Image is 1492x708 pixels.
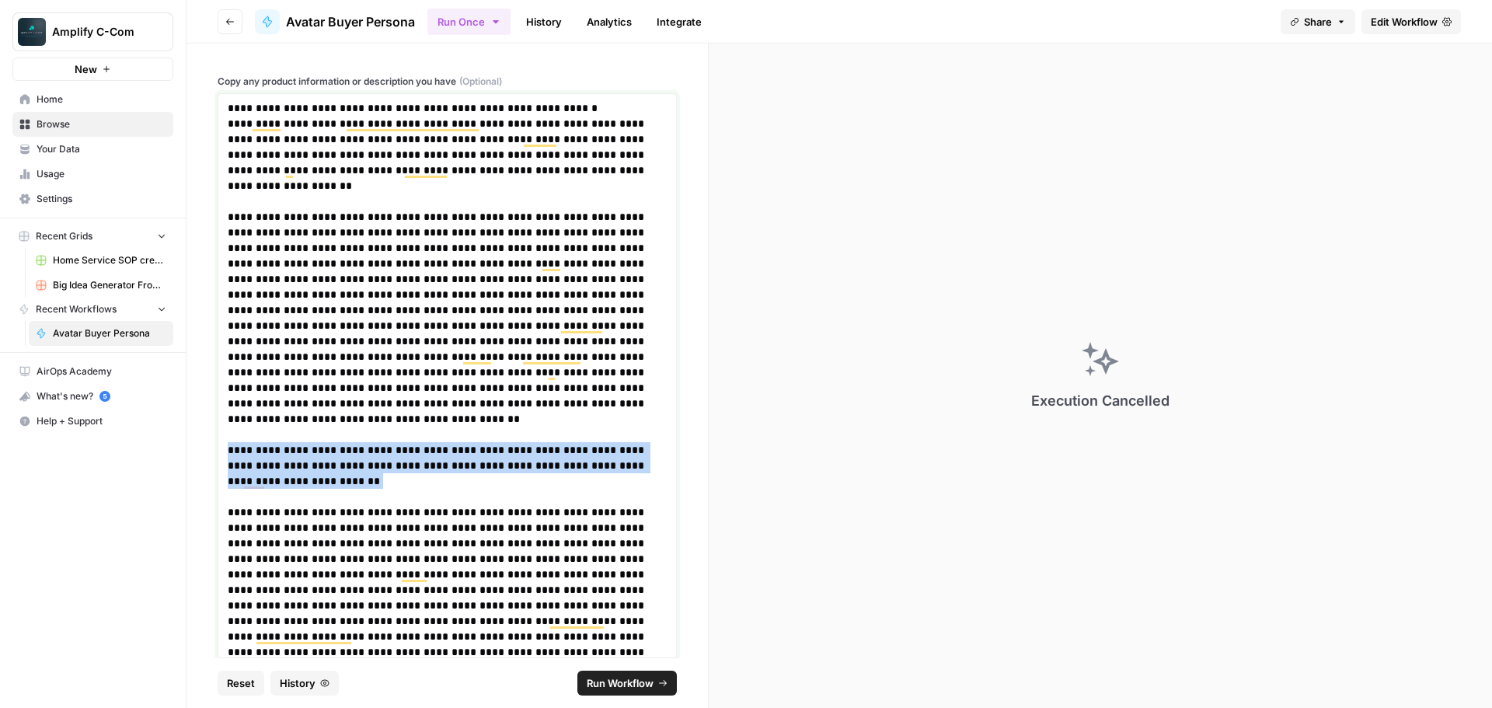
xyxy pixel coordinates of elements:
span: Avatar Buyer Persona [53,326,166,340]
span: Home Service SOP creator Grid [53,253,166,267]
label: Copy any product information or description you have [218,75,677,89]
text: 5 [103,392,106,400]
button: Share [1281,9,1355,34]
a: History [517,9,571,34]
button: Recent Grids [12,225,173,248]
a: Avatar Buyer Persona [29,321,173,346]
a: Big Idea Generator From Product Grid [29,273,173,298]
span: Your Data [37,142,166,156]
span: Recent Workflows [36,302,117,316]
img: Amplify C-Com Logo [18,18,46,46]
a: Home [12,87,173,112]
a: Analytics [577,9,641,34]
a: Integrate [647,9,711,34]
a: Usage [12,162,173,187]
span: Recent Grids [36,229,92,243]
span: New [75,61,97,77]
span: Share [1304,14,1332,30]
button: What's new? 5 [12,384,173,409]
span: AirOps Academy [37,364,166,378]
button: Help + Support [12,409,173,434]
a: AirOps Academy [12,359,173,384]
span: Run Workflow [587,675,654,691]
a: Avatar Buyer Persona [255,9,415,34]
button: Run Once [427,9,511,35]
span: (Optional) [459,75,502,89]
button: New [12,58,173,81]
span: History [280,675,315,691]
button: Workspace: Amplify C-Com [12,12,173,51]
a: Edit Workflow [1361,9,1461,34]
span: Home [37,92,166,106]
div: Execution Cancelled [1031,390,1170,412]
span: Reset [227,675,255,691]
span: Edit Workflow [1371,14,1438,30]
span: Big Idea Generator From Product Grid [53,278,166,292]
button: Run Workflow [577,671,677,696]
div: What's new? [13,385,173,408]
span: Usage [37,167,166,181]
a: Home Service SOP creator Grid [29,248,173,273]
button: History [270,671,339,696]
a: Browse [12,112,173,137]
span: Amplify C-Com [52,24,146,40]
span: Settings [37,192,166,206]
span: Browse [37,117,166,131]
span: Avatar Buyer Persona [286,12,415,31]
a: Your Data [12,137,173,162]
a: Settings [12,187,173,211]
button: Recent Workflows [12,298,173,321]
button: Reset [218,671,264,696]
a: 5 [99,391,110,402]
span: Help + Support [37,414,166,428]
